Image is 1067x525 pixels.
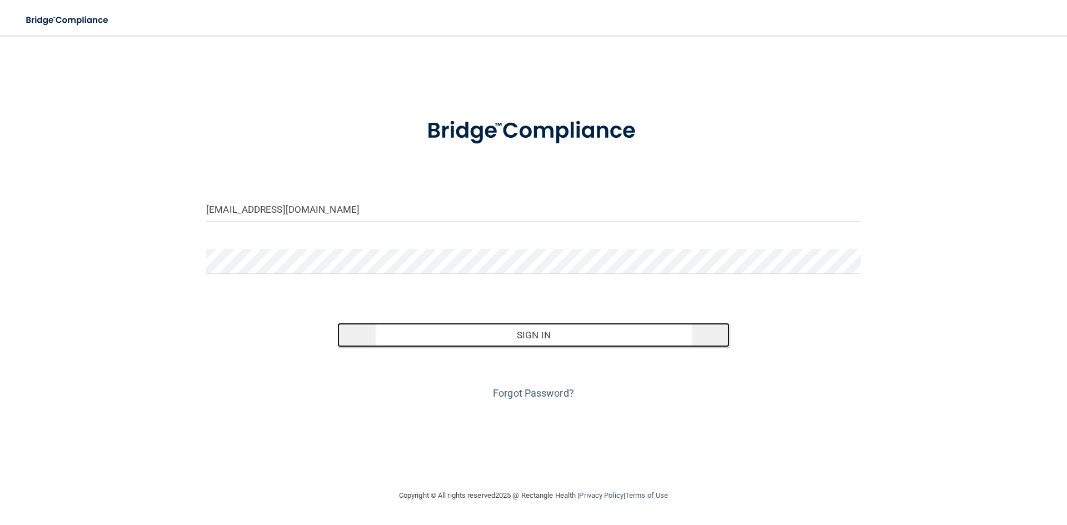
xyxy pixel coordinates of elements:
[331,478,736,513] div: Copyright © All rights reserved 2025 @ Rectangle Health | |
[493,387,574,399] a: Forgot Password?
[404,102,663,160] img: bridge_compliance_login_screen.278c3ca4.svg
[337,323,730,347] button: Sign In
[206,197,861,222] input: Email
[625,491,668,499] a: Terms of Use
[579,491,623,499] a: Privacy Policy
[17,9,119,32] img: bridge_compliance_login_screen.278c3ca4.svg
